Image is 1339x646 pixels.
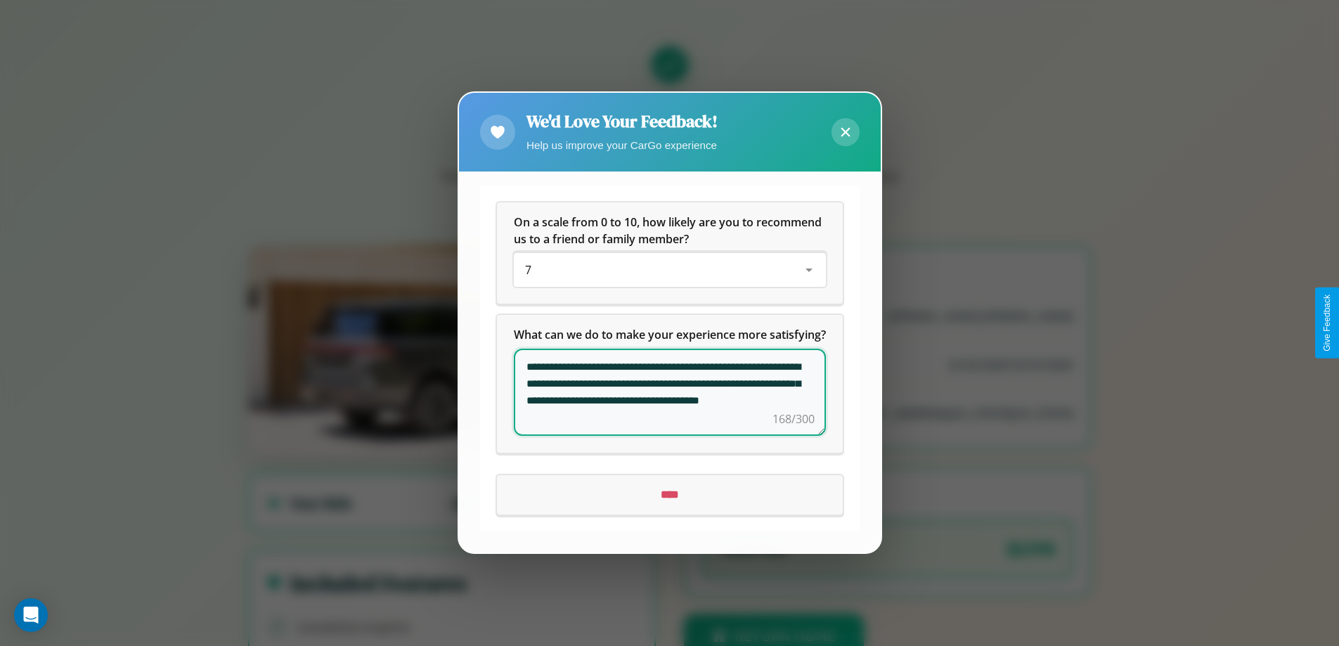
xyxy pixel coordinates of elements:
p: Help us improve your CarGo experience [526,136,718,155]
h2: We'd Love Your Feedback! [526,110,718,133]
span: 7 [525,263,531,278]
span: What can we do to make your experience more satisfying? [514,328,826,343]
div: 168/300 [772,411,815,428]
div: Open Intercom Messenger [14,598,48,632]
span: On a scale from 0 to 10, how likely are you to recommend us to a friend or family member? [514,215,824,247]
div: On a scale from 0 to 10, how likely are you to recommend us to a friend or family member? [497,203,843,304]
div: On a scale from 0 to 10, how likely are you to recommend us to a friend or family member? [514,254,826,288]
h5: On a scale from 0 to 10, how likely are you to recommend us to a friend or family member? [514,214,826,248]
div: Give Feedback [1322,295,1332,351]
